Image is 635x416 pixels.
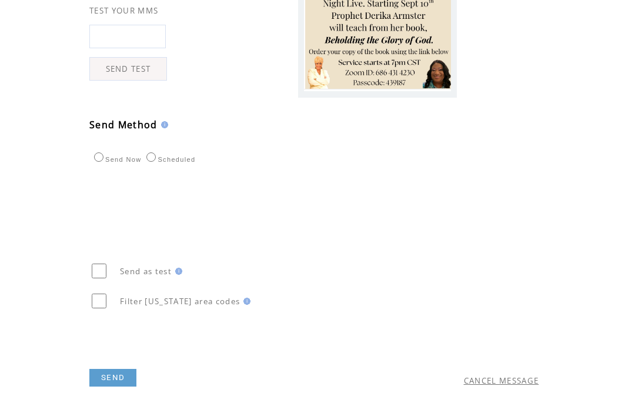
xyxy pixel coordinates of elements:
a: SEND TEST [89,57,167,81]
a: CANCEL MESSAGE [464,375,539,386]
span: Send as test [120,266,172,277]
span: Filter [US_STATE] area codes [120,296,240,307]
input: Send Now [94,152,103,162]
img: help.gif [172,268,182,275]
a: SEND [89,369,136,387]
label: Send Now [91,156,141,163]
span: TEST YOUR MMS [89,5,158,16]
input: Scheduled [146,152,156,162]
img: help.gif [158,121,168,128]
label: Scheduled [143,156,195,163]
img: help.gif [240,298,250,305]
span: Send Method [89,118,158,131]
